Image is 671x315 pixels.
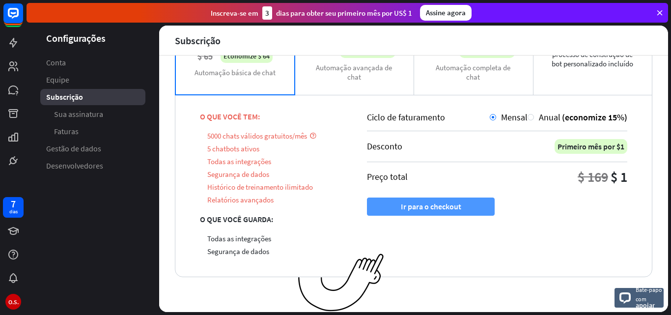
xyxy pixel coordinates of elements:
font: dias [9,208,18,215]
a: Equipe [40,72,145,88]
font: Histórico de treinamento ilimitado [207,182,313,192]
a: 7 dias [3,197,24,218]
font: $ 169 [578,168,608,186]
font: Desenvolvedores [46,161,103,171]
font: O QUE VOCÊ TEM: [200,112,260,121]
font: Desconto [367,141,402,152]
font: apoiar [636,301,655,310]
font: O QUE VOCÊ GUARDA: [200,214,273,224]
button: Abra o widget de bate-papo do LiveChat [8,4,37,33]
a: Conta [40,55,145,71]
font: Ir para o checkout [401,201,461,211]
font: Primeiro mês por $1 [558,142,624,151]
font: 3 [265,8,269,18]
font: Assine agora [426,8,466,17]
font: Ciclo de faturamento [367,112,445,123]
font: Anual [539,112,560,123]
font: Preço total [367,171,408,182]
font: Gestão de dados [46,143,101,153]
font: 5000 chats válidos gratuitos/mês [207,131,307,141]
font: Inscreva-se em [211,8,258,18]
font: Relatórios avançados [207,195,274,204]
font: Bate-papo com [636,286,662,303]
font: Equipe [46,75,69,85]
font: 7 [11,198,16,210]
button: Ir para o checkout [367,198,495,216]
font: Faturas [54,126,79,136]
font: (economize 15%) [562,112,627,123]
a: Gestão de dados [40,141,145,157]
a: Desenvolvedores [40,158,145,174]
font: O.S. [8,298,19,306]
font: Subscrição [46,92,83,102]
font: dias para obter seu primeiro mês por US$ 1 [276,8,412,18]
font: Configurações [46,32,106,44]
font: Todas as integrações [207,234,271,243]
font: Subscrição [175,34,221,47]
img: ec979a0a656117aaf919.png [298,254,384,312]
font: Sua assinatura [54,109,103,119]
font: Todas as integrações [207,157,271,166]
font: Segurança de dados [207,247,269,256]
a: Sua assinatura [40,106,145,122]
font: Segurança de dados [207,170,269,179]
font: $ 1 [611,168,627,186]
font: 5 chatbots ativos [207,144,259,153]
font: Mensal [501,112,528,123]
a: Faturas [40,123,145,140]
font: Conta [46,57,66,67]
